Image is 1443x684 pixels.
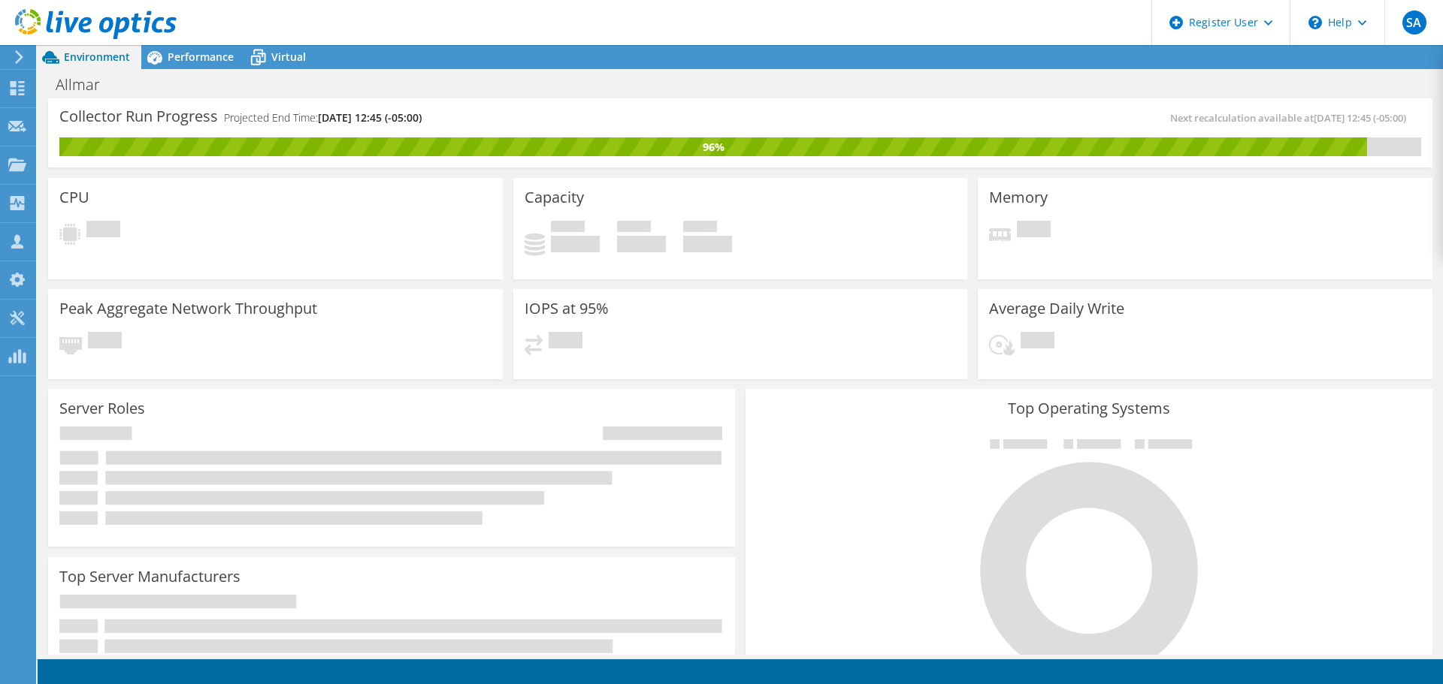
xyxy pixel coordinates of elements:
span: Environment [64,50,130,64]
h4: 0 GiB [551,236,600,252]
span: Used [551,221,585,236]
h4: 0 GiB [617,236,666,252]
h3: Memory [989,189,1048,206]
h3: Capacity [525,189,584,206]
h3: Peak Aggregate Network Throughput [59,300,317,317]
span: Pending [1017,221,1051,241]
h3: Server Roles [59,400,145,417]
h4: 0 GiB [683,236,732,252]
span: Pending [86,221,120,241]
span: SA [1402,11,1426,35]
span: Virtual [271,50,306,64]
span: [DATE] 12:45 (-05:00) [1314,111,1406,125]
span: Pending [549,332,582,352]
h1: Allmar [49,77,123,93]
h3: Top Server Manufacturers [59,568,240,585]
h4: Projected End Time: [224,110,422,126]
svg: \n [1308,16,1322,29]
span: Free [617,221,651,236]
h3: Average Daily Write [989,300,1124,317]
div: 96% [59,139,1367,155]
span: [DATE] 12:45 (-05:00) [318,110,422,125]
h3: Top Operating Systems [757,400,1421,417]
span: Pending [1021,332,1054,352]
h3: IOPS at 95% [525,300,609,317]
h3: CPU [59,189,89,206]
span: Pending [88,332,122,352]
span: Total [683,221,717,236]
span: Next recalculation available at [1170,111,1414,125]
span: Performance [168,50,234,64]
